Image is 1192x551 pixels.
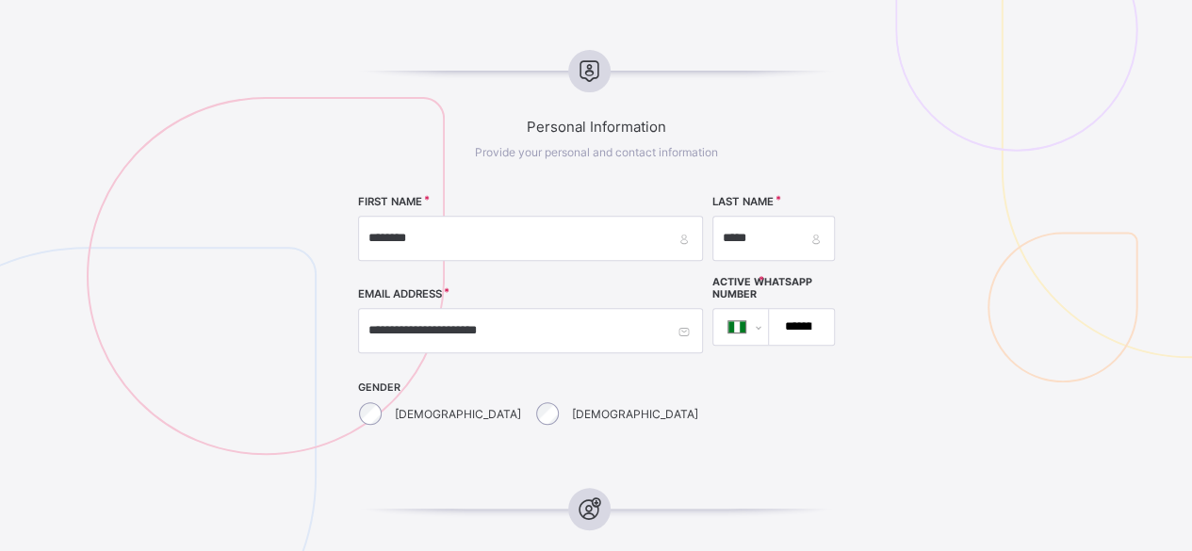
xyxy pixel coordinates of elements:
label: Active WhatsApp Number [712,276,835,300]
label: LAST NAME [712,195,774,208]
label: [DEMOGRAPHIC_DATA] [395,407,521,421]
label: EMAIL ADDRESS [358,287,442,300]
span: Personal Information [298,118,894,136]
label: FIRST NAME [358,195,422,208]
span: GENDER [358,381,703,394]
label: [DEMOGRAPHIC_DATA] [572,407,698,421]
span: Provide your personal and contact information [475,145,718,159]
